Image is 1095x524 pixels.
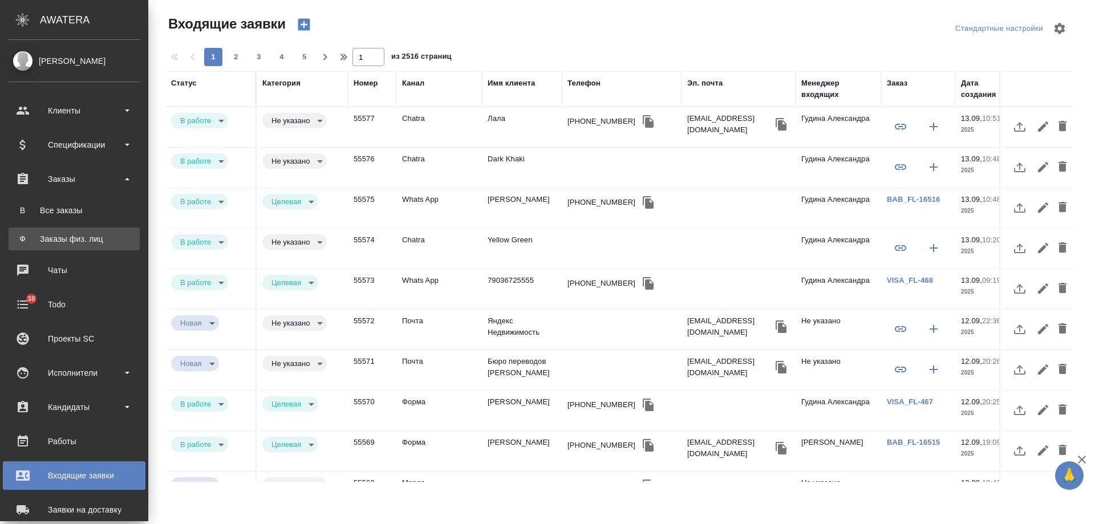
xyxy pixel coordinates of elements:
button: Редактировать [1033,234,1053,262]
div: В работе [262,356,327,371]
button: Загрузить файл [1006,153,1033,181]
div: Имя клиента [488,78,535,89]
button: Целевая [268,278,305,287]
div: Входящие заявки [9,467,140,484]
div: Проекты SC [9,330,140,347]
p: 2025 [961,246,1018,257]
div: Номер [354,78,378,89]
div: AWATERA [40,9,148,31]
div: В работе [171,396,228,412]
p: 12.09, [961,478,982,487]
div: В работе [171,477,219,493]
button: Загрузить файл [1006,275,1033,302]
p: 10:48 [982,155,1001,163]
div: Заказы [9,170,140,188]
button: Привязать к существующему заказу [887,153,914,181]
td: Yellow Green [482,229,562,269]
td: Гудина Александра [796,229,881,269]
div: [PHONE_NUMBER] [567,116,635,127]
td: Почта [396,350,482,390]
p: 2025 [961,286,1018,298]
button: Удалить [1053,194,1072,221]
td: Бюро переводов [PERSON_NAME] [482,350,562,390]
button: Загрузить файл [1006,396,1033,424]
button: В работе [177,237,214,247]
button: Скопировать [640,194,657,211]
div: В работе [171,315,219,331]
button: Скопировать [640,113,657,130]
div: Канал [402,78,424,89]
button: Скопировать [640,275,657,292]
button: Редактировать [1033,315,1053,343]
div: В работе [171,153,228,169]
a: VISA_FL-467 [887,397,933,406]
div: В работе [171,234,228,250]
button: Скопировать [773,440,790,457]
button: 4 [273,48,291,66]
p: 20:25 [982,397,1001,406]
a: ФЗаказы физ. лиц [9,228,140,250]
div: Эл. почта [687,78,723,89]
button: Загрузить файл [1006,315,1033,343]
td: 55569 [348,431,396,471]
button: Не указано [268,116,313,125]
button: Удалить [1053,153,1072,181]
a: Работы [3,427,145,456]
button: Загрузить файл [1006,194,1033,221]
td: Chatra [396,107,482,147]
button: Удалить [1053,234,1072,262]
button: Целевая [268,440,305,449]
button: Удалить [1053,396,1072,424]
td: [PERSON_NAME] [796,431,881,471]
span: из 2516 страниц [391,50,452,66]
p: 19:09 [982,438,1001,446]
button: Удалить [1053,113,1072,140]
div: В работе [171,437,228,452]
button: Загрузить файл [1006,234,1033,262]
td: Гудина Александра [796,148,881,188]
td: Не указано [796,310,881,350]
p: 09:19 [982,276,1001,285]
td: Dark Khaki [482,148,562,188]
span: Входящие заявки [165,15,286,33]
a: VISA_FL-468 [887,276,933,285]
button: Загрузить файл [1006,437,1033,464]
td: Whats App [396,188,482,228]
button: В работе [177,440,214,449]
p: 13.09, [961,114,982,123]
td: Лала [482,107,562,147]
div: Исполнители [9,364,140,381]
div: В работе [262,477,327,493]
td: [PERSON_NAME] [482,431,562,471]
button: Загрузить файл [1006,113,1033,140]
button: Загрузить файл [1006,477,1033,505]
a: 38Todo [3,290,145,319]
div: [PHONE_NUMBER] [567,480,635,491]
div: В работе [262,194,318,209]
button: Загрузить файл [1006,356,1033,383]
button: Редактировать [1033,153,1053,181]
div: В работе [171,275,228,290]
p: [EMAIL_ADDRESS][DOMAIN_NAME] [687,315,773,338]
button: 2 [227,48,245,66]
div: Кандидаты [9,399,140,416]
div: В работе [262,234,327,250]
div: Категория [262,78,301,89]
td: 55575 [348,188,396,228]
button: Создать [290,15,318,34]
div: В работе [262,153,327,169]
a: Чаты [3,256,145,285]
button: Редактировать [1033,194,1053,221]
button: Создать заказ [920,315,947,343]
p: 13.09, [961,235,982,244]
div: Менеджер входящих [801,78,875,100]
td: 55568 [348,472,396,511]
td: 55576 [348,148,396,188]
span: 2 [227,51,245,63]
div: Заказ [887,78,907,89]
div: [PHONE_NUMBER] [567,197,635,208]
div: [PERSON_NAME] [9,55,140,67]
p: 12.09, [961,438,982,446]
button: В работе [177,278,214,287]
button: Создать заказ [920,153,947,181]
